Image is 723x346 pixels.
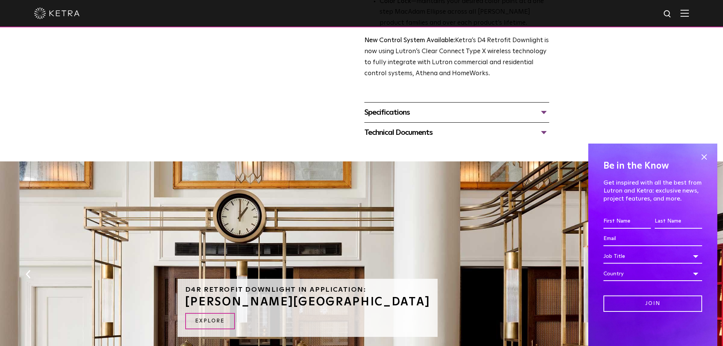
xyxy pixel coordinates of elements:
[364,106,549,118] div: Specifications
[603,295,702,312] input: Join
[364,37,455,44] strong: New Control System Available:
[663,9,673,19] img: search icon
[185,286,430,293] h6: D4R Retrofit Downlight in Application:
[603,249,702,264] div: Job Title
[364,126,549,139] div: Technical Documents
[603,232,702,246] input: Email
[364,35,549,79] p: Ketra’s D4 Retrofit Downlight is now using Lutron’s Clear Connect Type X wireless technology to f...
[185,296,430,308] h3: [PERSON_NAME][GEOGRAPHIC_DATA]
[185,313,235,329] a: EXPLORE
[24,269,32,279] button: Previous
[603,159,702,173] h4: Be in the Know
[603,267,702,281] div: Country
[34,8,80,19] img: ketra-logo-2019-white
[680,9,689,17] img: Hamburger%20Nav.svg
[655,214,702,229] input: Last Name
[603,179,702,202] p: Get inspired with all the best from Lutron and Ketra: exclusive news, project features, and more.
[603,214,651,229] input: First Name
